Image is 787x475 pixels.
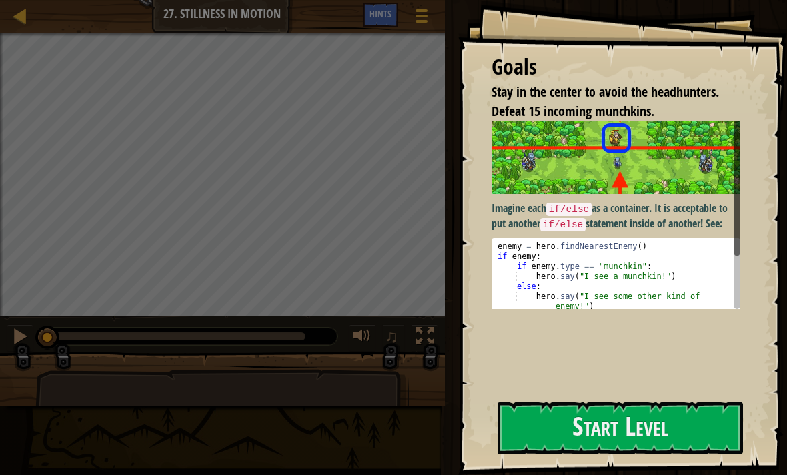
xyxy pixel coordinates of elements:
button: Start Level [498,402,743,454]
div: Goals [492,52,740,83]
button: Show game menu [405,3,438,34]
span: Stay in the center to avoid the headhunters. [492,83,719,101]
p: Imagine each as a container. It is acceptable to put another statement inside of another! See: [492,201,740,232]
button: ⌘ + P: Pause [7,324,33,352]
code: if/else [546,203,592,216]
img: Stillness in motion [492,121,740,193]
code: if/else [540,218,586,231]
span: Defeat 15 incoming munchkins. [492,102,654,120]
span: Hints [369,7,391,20]
button: Toggle fullscreen [412,324,438,352]
li: Defeat 15 incoming munchkins. [475,102,737,121]
li: Stay in the center to avoid the headhunters. [475,83,737,102]
span: ♫ [385,326,398,346]
button: ♫ [382,324,405,352]
button: Adjust volume [349,324,375,352]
